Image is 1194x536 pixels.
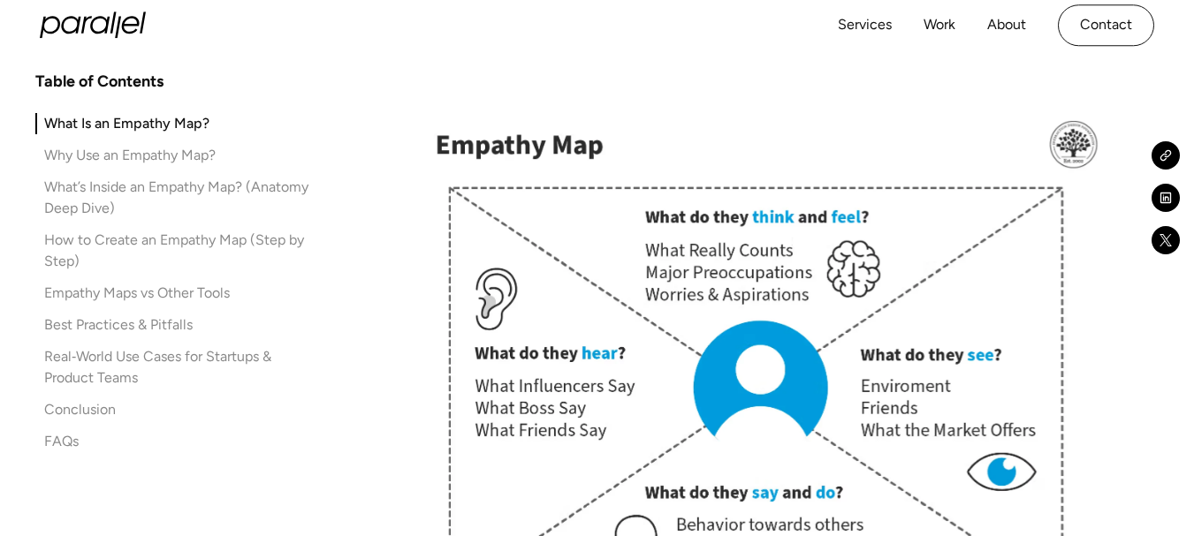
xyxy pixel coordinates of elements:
[924,12,955,38] a: Work
[40,12,146,39] a: home
[35,177,315,219] a: What’s Inside an Empathy Map? (Anatomy Deep Dive)
[35,314,315,336] a: Best Practices & Pitfalls
[35,113,315,134] a: What Is an Empathy Map?
[44,230,315,272] div: How to Create an Empathy Map (Step by Step)
[35,283,315,304] a: Empathy Maps vs Other Tools
[838,12,892,38] a: Services
[44,177,315,219] div: What’s Inside an Empathy Map? (Anatomy Deep Dive)
[44,283,230,304] div: Empathy Maps vs Other Tools
[35,145,315,166] a: Why Use an Empathy Map?
[1058,4,1154,46] a: Contact
[44,346,315,389] div: Real‑World Use Cases for Startups & Product Teams
[44,314,193,336] div: Best Practices & Pitfalls
[44,145,216,166] div: Why Use an Empathy Map?
[35,431,315,452] a: FAQs
[35,71,164,92] h4: Table of Contents
[35,230,315,272] a: How to Create an Empathy Map (Step by Step)
[35,346,315,389] a: Real‑World Use Cases for Startups & Product Teams
[44,431,79,452] div: FAQs
[44,113,209,134] div: What Is an Empathy Map?
[35,399,315,420] a: Conclusion
[987,12,1026,38] a: About
[44,399,116,420] div: Conclusion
